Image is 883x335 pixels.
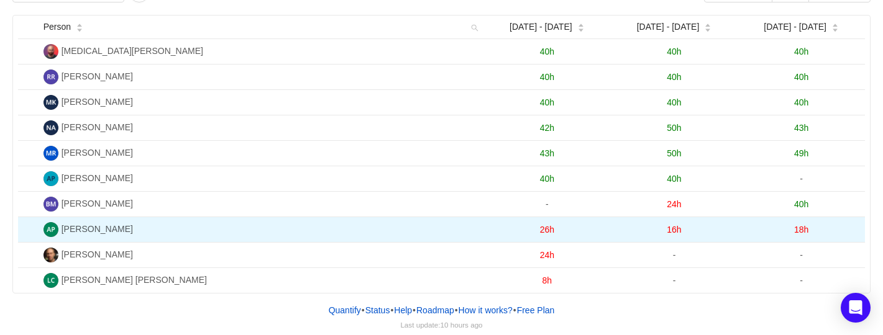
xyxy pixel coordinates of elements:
span: Person [43,20,71,33]
div: Open Intercom Messenger [841,293,871,323]
i: icon: caret-up [705,22,711,26]
span: [PERSON_NAME] [62,97,133,107]
span: 50h [667,123,681,133]
span: [PERSON_NAME] [62,173,133,183]
img: MK [43,95,58,110]
span: [PERSON_NAME] [PERSON_NAME] [62,275,207,285]
span: 40h [540,47,554,56]
span: [PERSON_NAME] [62,148,133,158]
i: icon: caret-down [705,27,711,30]
a: Help [393,301,413,319]
i: icon: caret-up [76,22,83,26]
img: RR [43,69,58,84]
img: DV [43,248,58,262]
span: 40h [794,199,808,209]
button: How it works? [458,301,513,319]
i: icon: caret-up [831,22,838,26]
span: Last update: [400,321,482,329]
span: - [546,199,549,209]
a: Status [365,301,391,319]
span: [PERSON_NAME] [62,199,133,208]
i: icon: search [466,16,483,38]
span: 43h [540,148,554,158]
span: 18h [794,225,808,234]
span: - [800,250,803,260]
img: AP [43,171,58,186]
div: Sort [577,22,585,30]
span: 40h [540,97,554,107]
span: - [800,174,803,184]
span: [PERSON_NAME] [62,71,133,81]
span: [PERSON_NAME] [62,249,133,259]
span: [PERSON_NAME] [62,122,133,132]
span: 49h [794,148,808,158]
span: 40h [794,97,808,107]
span: 10 hours ago [441,321,483,329]
span: - [673,275,676,285]
span: 8h [542,275,552,285]
i: icon: caret-down [76,27,83,30]
span: 16h [667,225,681,234]
span: • [513,305,516,315]
span: 24h [667,199,681,209]
span: [DATE] - [DATE] [510,20,572,33]
img: LB [43,273,58,288]
div: Sort [831,22,839,30]
span: - [673,250,676,260]
img: MR [43,146,58,161]
span: 24h [540,250,554,260]
img: AP [43,222,58,237]
span: - [800,275,803,285]
span: • [390,305,393,315]
span: [DATE] - [DATE] [637,20,700,33]
span: 40h [667,97,681,107]
span: 40h [667,47,681,56]
span: [DATE] - [DATE] [764,20,826,33]
span: 40h [794,72,808,82]
i: icon: caret-down [831,27,838,30]
span: 40h [540,174,554,184]
img: NA [43,120,58,135]
span: 40h [667,72,681,82]
span: 42h [540,123,554,133]
span: • [413,305,416,315]
span: 43h [794,123,808,133]
span: • [362,305,365,315]
span: [PERSON_NAME] [62,224,133,234]
span: 40h [667,174,681,184]
span: 50h [667,148,681,158]
div: Sort [704,22,711,30]
span: 40h [540,72,554,82]
button: Free Plan [516,301,556,319]
i: icon: caret-down [577,27,584,30]
span: 40h [794,47,808,56]
span: • [455,305,458,315]
div: Sort [76,22,83,30]
span: 26h [540,225,554,234]
a: Quantify [328,301,362,319]
span: [MEDICAL_DATA][PERSON_NAME] [62,46,203,56]
i: icon: caret-up [577,22,584,26]
img: NS [43,44,58,59]
a: Roadmap [416,301,455,319]
img: BM [43,197,58,212]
